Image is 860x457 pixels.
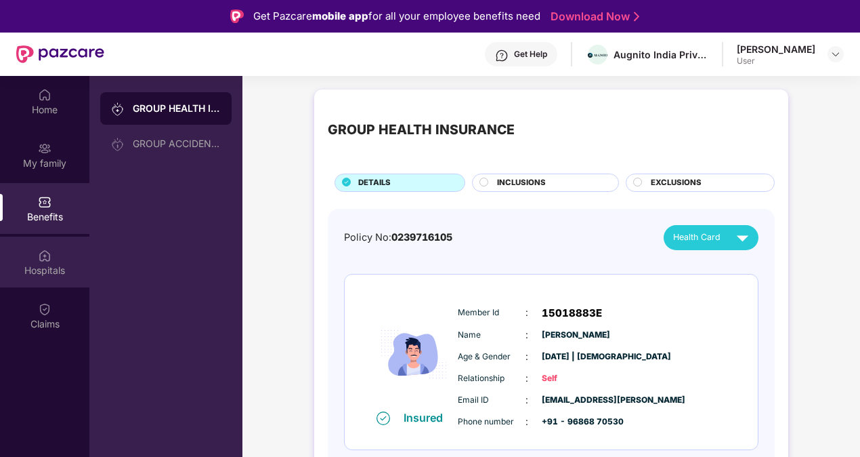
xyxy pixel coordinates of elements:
img: svg+xml;base64,PHN2ZyB3aWR0aD0iMjAiIGhlaWdodD0iMjAiIHZpZXdCb3g9IjAgMCAyMCAyMCIgZmlsbD0ibm9uZSIgeG... [111,138,125,151]
img: svg+xml;base64,PHN2ZyBpZD0iSG9tZSIgeG1sbnM9Imh0dHA6Ly93d3cudzMub3JnLzIwMDAvc3ZnIiB3aWR0aD0iMjAiIG... [38,88,51,102]
div: Insured [404,411,451,424]
span: Self [542,372,609,385]
span: INCLUSIONS [497,177,546,189]
span: [PERSON_NAME] [542,329,609,342]
span: DETAILS [358,177,391,189]
img: icon [373,298,454,410]
img: New Pazcare Logo [16,45,104,63]
img: svg+xml;base64,PHN2ZyBpZD0iQmVuZWZpdHMiIHhtbG5zPSJodHRwOi8vd3d3LnczLm9yZy8yMDAwL3N2ZyIgd2lkdGg9Ij... [38,195,51,209]
span: EXCLUSIONS [651,177,702,189]
span: [EMAIL_ADDRESS][PERSON_NAME] [542,394,609,407]
span: : [525,414,528,429]
img: svg+xml;base64,PHN2ZyBpZD0iRHJvcGRvd24tMzJ4MzIiIHhtbG5zPSJodHRwOi8vd3d3LnczLm9yZy8yMDAwL3N2ZyIgd2... [830,49,841,60]
span: [DATE] | [DEMOGRAPHIC_DATA] [542,351,609,363]
div: GROUP HEALTH INSURANCE [133,102,221,115]
img: svg+xml;base64,PHN2ZyBpZD0iQ2xhaW0iIHhtbG5zPSJodHRwOi8vd3d3LnczLm9yZy8yMDAwL3N2ZyIgd2lkdGg9IjIwIi... [38,302,51,316]
div: Get Pazcare for all your employee benefits need [253,8,540,24]
img: Logo [230,9,244,23]
span: : [525,305,528,320]
img: svg+xml;base64,PHN2ZyB4bWxucz0iaHR0cDovL3d3dy53My5vcmcvMjAwMC9zdmciIHdpZHRoPSIxNiIgaGVpZ2h0PSIxNi... [377,412,390,425]
img: svg+xml;base64,PHN2ZyB3aWR0aD0iMjAiIGhlaWdodD0iMjAiIHZpZXdCb3g9IjAgMCAyMCAyMCIgZmlsbD0ibm9uZSIgeG... [111,102,125,116]
div: GROUP ACCIDENTAL INSURANCE [133,138,221,149]
img: Stroke [634,9,639,24]
span: Email ID [458,394,525,407]
span: : [525,393,528,408]
span: Age & Gender [458,351,525,363]
span: : [525,327,528,342]
div: GROUP HEALTH INSURANCE [328,119,515,140]
img: svg+xml;base64,PHN2ZyB4bWxucz0iaHR0cDovL3d3dy53My5vcmcvMjAwMC9zdmciIHZpZXdCb3g9IjAgMCAyNCAyNCIgd2... [731,226,754,250]
button: Health Card [664,225,758,250]
a: Download Now [551,9,635,24]
span: 0239716105 [391,231,452,243]
span: Phone number [458,416,525,429]
img: svg+xml;base64,PHN2ZyBpZD0iSG9zcGl0YWxzIiB4bWxucz0iaHR0cDovL3d3dy53My5vcmcvMjAwMC9zdmciIHdpZHRoPS... [38,249,51,262]
div: Policy No: [344,230,452,245]
span: : [525,371,528,386]
img: svg+xml;base64,PHN2ZyBpZD0iSGVscC0zMngzMiIgeG1sbnM9Imh0dHA6Ly93d3cudzMub3JnLzIwMDAvc3ZnIiB3aWR0aD... [495,49,509,62]
span: Relationship [458,372,525,385]
div: [PERSON_NAME] [737,43,815,56]
div: Get Help [514,49,547,60]
span: : [525,349,528,364]
span: 15018883E [542,305,602,321]
img: svg+xml;base64,PHN2ZyB3aWR0aD0iMjAiIGhlaWdodD0iMjAiIHZpZXdCb3g9IjAgMCAyMCAyMCIgZmlsbD0ibm9uZSIgeG... [38,142,51,155]
strong: mobile app [312,9,368,22]
div: Augnito India Private Limited [614,48,708,61]
span: +91 - 96868 70530 [542,416,609,429]
img: Augnito%20Logotype%20with%20logomark-8.png [588,53,607,58]
div: User [737,56,815,66]
span: Health Card [673,231,721,244]
span: Name [458,329,525,342]
span: Member Id [458,306,525,319]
